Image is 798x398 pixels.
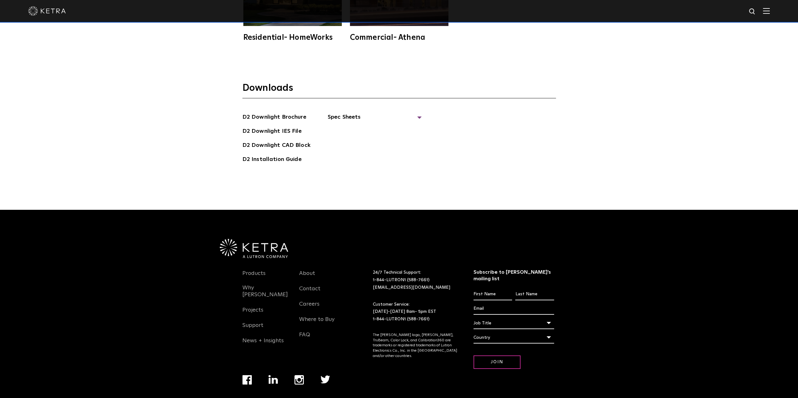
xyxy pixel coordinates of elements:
a: D2 Downlight CAD Block [242,141,310,151]
img: linkedin [268,375,278,384]
img: search icon [748,8,756,16]
a: Careers [299,301,320,315]
img: Hamburger%20Nav.svg [763,8,770,14]
a: Contact [299,285,320,300]
a: Why [PERSON_NAME] [242,284,290,306]
a: Products [242,270,266,284]
div: Commercial- Athena [350,34,448,41]
a: Projects [242,307,263,321]
img: twitter [320,375,330,384]
a: FAQ [299,331,310,346]
p: The [PERSON_NAME] logo, [PERSON_NAME], TruBeam, Color Lock, and Calibration360 are trademarks or ... [373,333,458,359]
div: Navigation Menu [242,269,290,352]
div: Residential- HomeWorks [243,34,342,41]
a: About [299,270,315,284]
img: facebook [242,375,252,385]
p: Customer Service: [DATE]-[DATE] 8am- 5pm EST [373,301,458,323]
span: Spec Sheets [328,113,422,127]
a: 1-844-LUTRON1 (588-7661) [373,278,430,282]
input: Join [473,355,521,369]
img: Ketra-aLutronCo_White_RGB [220,239,288,258]
h3: Subscribe to [PERSON_NAME]’s mailing list [473,269,554,282]
div: Job Title [473,317,554,329]
input: First Name [473,288,512,300]
img: instagram [294,375,304,385]
input: Email [473,303,554,315]
p: 24/7 Technical Support: [373,269,458,291]
a: D2 Installation Guide [242,155,302,165]
a: D2 Downlight IES File [242,127,302,137]
div: Country [473,332,554,344]
input: Last Name [515,288,554,300]
a: News + Insights [242,337,284,352]
a: 1-844-LUTRON1 (588-7661) [373,317,430,321]
img: ketra-logo-2019-white [28,6,66,16]
div: Navigation Menu [299,269,347,346]
h3: Downloads [242,82,556,98]
a: [EMAIL_ADDRESS][DOMAIN_NAME] [373,285,450,290]
a: Support [242,322,263,336]
a: D2 Downlight Brochure [242,113,306,123]
a: Where to Buy [299,316,335,330]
